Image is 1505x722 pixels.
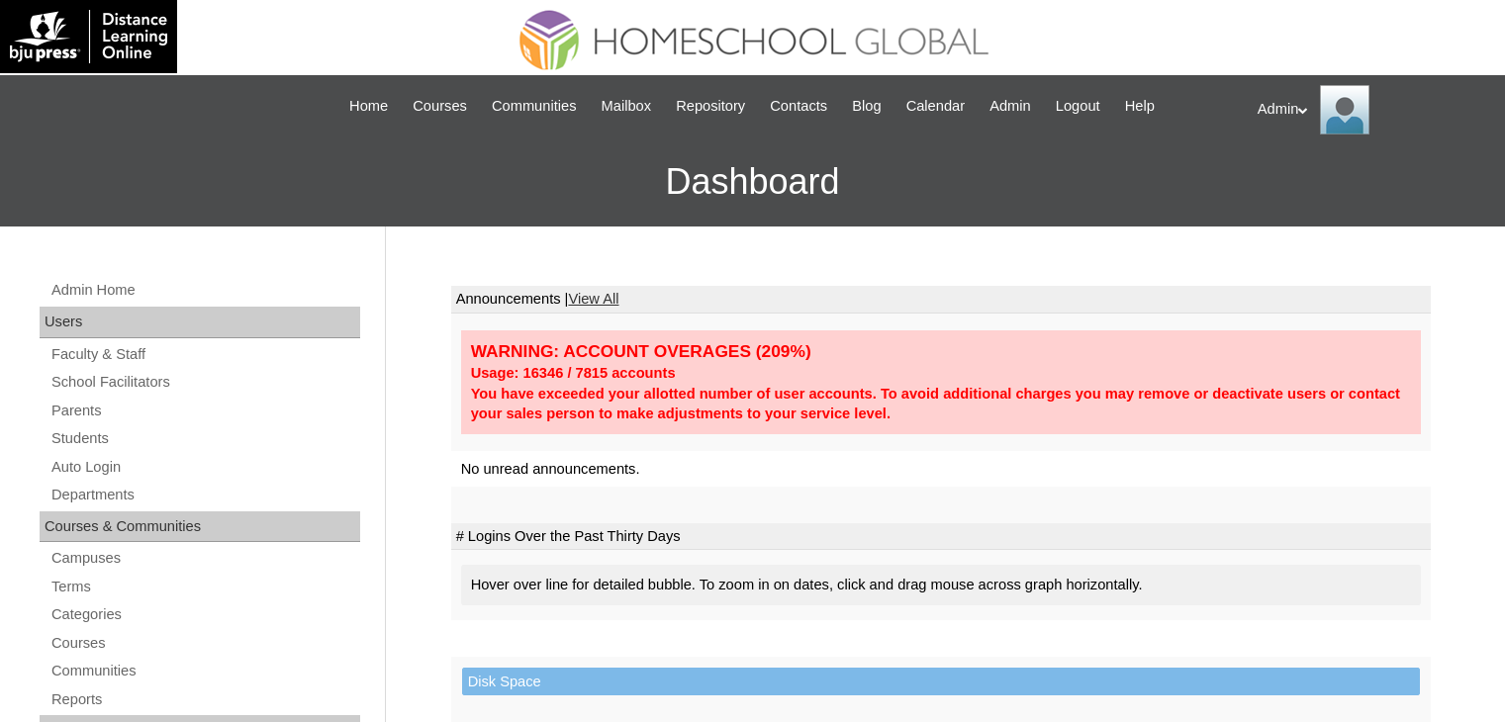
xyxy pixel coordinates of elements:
[339,95,398,118] a: Home
[49,631,360,656] a: Courses
[492,95,577,118] span: Communities
[1046,95,1110,118] a: Logout
[461,565,1421,605] div: Hover over line for detailed bubble. To zoom in on dates, click and drag mouse across graph horiz...
[760,95,837,118] a: Contacts
[770,95,827,118] span: Contacts
[49,399,360,423] a: Parents
[349,95,388,118] span: Home
[451,451,1431,488] td: No unread announcements.
[602,95,652,118] span: Mailbox
[10,10,167,63] img: logo-white.png
[40,511,360,543] div: Courses & Communities
[568,291,618,307] a: View All
[49,426,360,451] a: Students
[451,523,1431,551] td: # Logins Over the Past Thirty Days
[1320,85,1369,135] img: Admin Homeschool Global
[49,483,360,507] a: Departments
[49,370,360,395] a: School Facilitators
[49,546,360,571] a: Campuses
[1258,85,1485,135] div: Admin
[1115,95,1165,118] a: Help
[49,455,360,480] a: Auto Login
[852,95,881,118] span: Blog
[10,137,1495,226] h3: Dashboard
[451,286,1431,314] td: Announcements |
[1125,95,1155,118] span: Help
[471,365,676,381] strong: Usage: 16346 / 7815 accounts
[471,384,1411,424] div: You have exceeded your allotted number of user accounts. To avoid additional charges you may remo...
[896,95,975,118] a: Calendar
[49,575,360,599] a: Terms
[592,95,662,118] a: Mailbox
[49,342,360,367] a: Faculty & Staff
[49,687,360,712] a: Reports
[413,95,467,118] span: Courses
[462,668,1420,696] td: Disk Space
[403,95,477,118] a: Courses
[49,278,360,303] a: Admin Home
[666,95,755,118] a: Repository
[49,659,360,683] a: Communities
[842,95,891,118] a: Blog
[49,602,360,627] a: Categories
[989,95,1031,118] span: Admin
[471,340,1411,363] div: WARNING: ACCOUNT OVERAGES (209%)
[980,95,1041,118] a: Admin
[40,307,360,338] div: Users
[482,95,587,118] a: Communities
[906,95,965,118] span: Calendar
[1056,95,1100,118] span: Logout
[676,95,745,118] span: Repository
